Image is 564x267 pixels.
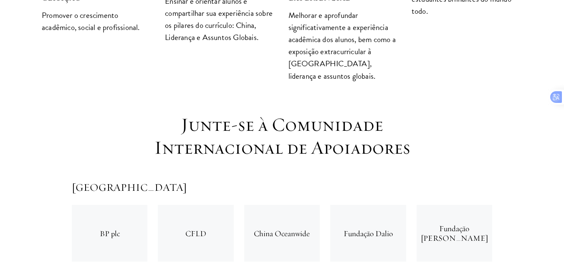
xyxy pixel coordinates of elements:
[42,9,140,33] font: Promover o crescimento acadêmico, social e profissional.
[72,181,187,194] font: [GEOGRAPHIC_DATA]
[288,9,396,82] font: Melhorar e aprofundar significativamente a experiência acadêmica dos alunos, bem como a exposição...
[154,113,410,160] font: Junte-se à Comunidade Internacional de Apoiadores
[254,229,310,238] font: China Oceanwide
[344,229,393,238] font: Fundação Dalio
[185,229,206,238] font: CFLD
[421,224,488,243] font: Fundação [PERSON_NAME]
[100,229,120,238] font: BP plc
